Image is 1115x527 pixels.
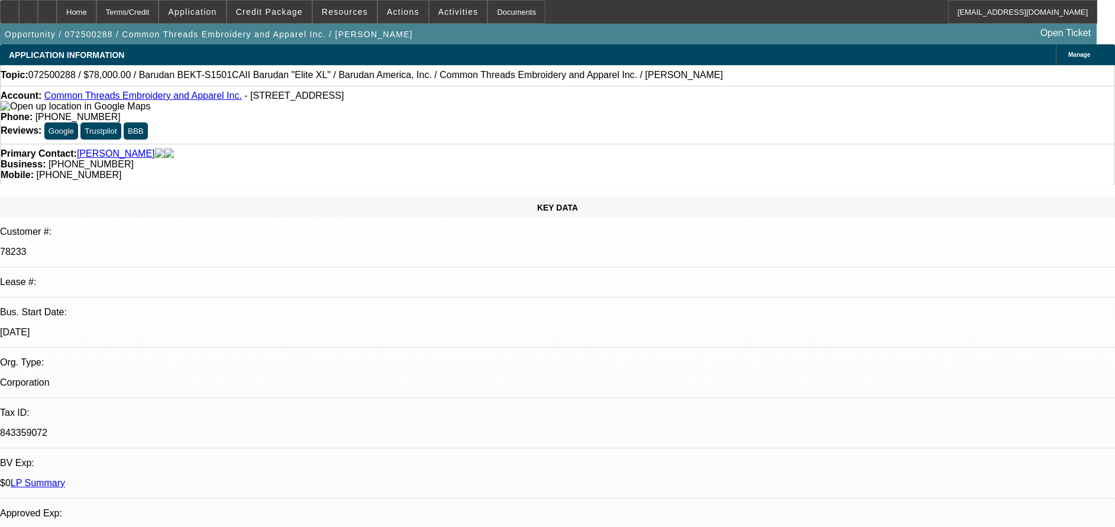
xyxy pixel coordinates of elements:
[80,122,121,140] button: Trustpilot
[438,7,479,17] span: Activities
[1068,51,1090,58] span: Manage
[313,1,377,23] button: Resources
[322,7,368,17] span: Resources
[11,478,65,488] a: LP Summary
[5,30,413,39] span: Opportunity / 072500288 / Common Threads Embroidery and Apparel Inc. / [PERSON_NAME]
[155,148,164,159] img: facebook-icon.png
[1036,23,1095,43] a: Open Ticket
[1,101,150,111] a: View Google Maps
[44,90,242,101] a: Common Threads Embroidery and Apparel Inc.
[429,1,487,23] button: Activities
[1,112,33,122] strong: Phone:
[44,122,78,140] button: Google
[164,148,174,159] img: linkedin-icon.png
[244,90,344,101] span: - [STREET_ADDRESS]
[1,159,46,169] strong: Business:
[159,1,225,23] button: Application
[378,1,428,23] button: Actions
[77,148,155,159] a: [PERSON_NAME]
[1,70,28,80] strong: Topic:
[227,1,312,23] button: Credit Package
[9,50,124,60] span: APPLICATION INFORMATION
[36,170,121,180] span: [PHONE_NUMBER]
[1,170,34,180] strong: Mobile:
[236,7,303,17] span: Credit Package
[387,7,419,17] span: Actions
[49,159,134,169] span: [PHONE_NUMBER]
[1,148,77,159] strong: Primary Contact:
[1,90,41,101] strong: Account:
[35,112,121,122] span: [PHONE_NUMBER]
[1,101,150,112] img: Open up location in Google Maps
[28,70,723,80] span: 072500288 / $78,000.00 / Barudan BEKT-S1501CAII Barudan "Elite XL" / Barudan America, Inc. / Comm...
[537,203,578,212] span: KEY DATA
[168,7,216,17] span: Application
[1,125,41,135] strong: Reviews:
[124,122,148,140] button: BBB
